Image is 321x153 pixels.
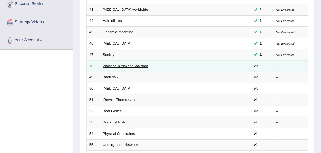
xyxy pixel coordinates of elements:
[276,131,305,136] div: –
[258,52,264,58] span: You can still take this question
[103,98,135,101] a: 'Rewire' Themselves
[86,60,100,72] td: 48
[103,30,133,34] a: Genomic imprinting
[86,128,100,139] td: 54
[276,97,305,102] div: –
[258,7,264,12] span: You can still take this question
[103,132,135,136] a: Physical Constraints
[258,41,264,46] span: You can still take this question
[258,29,264,35] span: You can still take this question
[103,87,131,90] a: [MEDICAL_DATA]
[0,31,73,47] a: Your Account
[86,4,100,15] td: 43
[103,143,139,147] a: Underground Networks
[276,53,295,57] small: Not Evaluated
[86,94,100,106] td: 51
[86,72,100,83] td: 49
[103,53,114,57] a: Society
[103,75,119,79] a: Bacteria 2
[254,87,259,90] em: No
[276,64,305,69] div: –
[86,49,100,60] td: 47
[86,106,100,117] td: 52
[254,98,259,101] em: No
[103,64,148,68] a: Violence in Ancient Societies
[276,75,305,80] div: –
[0,13,73,29] a: Strategy Videos
[254,64,259,68] em: No
[254,120,259,124] em: No
[258,18,264,24] span: You can still take this question
[254,109,259,113] em: No
[103,8,148,11] a: [MEDICAL_DATA] worldwide
[103,109,122,113] a: Bear Genes
[86,83,100,94] td: 50
[276,42,295,45] small: Not Evaluated
[276,120,305,125] div: –
[276,19,295,23] small: Not Evaluated
[86,117,100,128] td: 53
[103,19,122,23] a: Hair follicles
[86,38,100,49] td: 46
[276,143,305,148] div: –
[276,86,305,91] div: –
[86,139,100,150] td: 55
[254,75,259,79] em: No
[86,27,100,38] td: 45
[254,143,259,147] em: No
[103,41,131,45] a: [MEDICAL_DATA]
[103,120,126,124] a: Sense of Taste
[276,31,295,34] small: Not Evaluated
[254,132,259,136] em: No
[86,15,100,26] td: 44
[276,8,295,11] small: Not Evaluated
[276,109,305,114] div: –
